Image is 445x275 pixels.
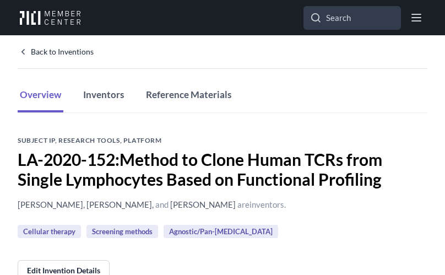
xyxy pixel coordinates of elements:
button: Reference Materials [144,79,234,112]
button: Overview [18,79,63,112]
a: [PERSON_NAME] [18,199,83,209]
p: Subject IP, Research tools, Platform [18,135,162,146]
img: Workflow [18,10,81,25]
a: Back to Inventions [18,46,94,57]
a: [PERSON_NAME] [170,199,236,209]
span: are inventor s. [237,199,286,209]
a: [PERSON_NAME] [86,199,152,209]
span: Screening methods [86,225,158,238]
span: Agnostic/Pan-[MEDICAL_DATA] [164,225,278,238]
p: , , [18,198,427,212]
span: Cellular therapy [18,225,81,238]
h1: LA-2020-152 : Method to Clone Human TCRs from Single Lymphocytes Based on Functional Profiling [18,149,427,189]
span: and [155,199,169,209]
nav: Tabs [18,79,427,112]
span: Back to Inventions [31,46,94,57]
button: Inventors [81,79,126,112]
input: Search [303,6,401,30]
